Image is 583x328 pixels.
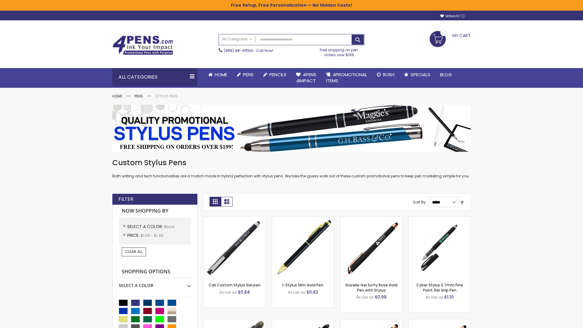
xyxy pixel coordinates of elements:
[112,68,197,86] div: All Categories
[224,48,273,53] span: - Call Now!
[306,289,318,295] span: $0.82
[340,217,402,278] img: Gazelle Gel Softy Rose Gold Pen with Stylus-Black
[155,94,178,99] strong: Stylus Pens
[127,232,141,238] span: Price
[409,217,470,278] img: Cyber Stylus 0.7mm Fine Point Gel Grip Pen-Black
[112,36,173,55] img: 4Pens Custom Pens and Promotional Products
[112,94,122,99] a: Home
[127,224,164,230] span: Select A Color
[444,294,454,300] span: $1.10
[112,105,471,152] img: Stylus Pens
[435,68,457,81] a: Blog
[345,282,397,292] a: Gazelle Gel Softy Rose Gold Pen with Stylus
[238,289,250,295] span: $0.84
[296,71,316,84] span: 4Pens 4impact
[118,196,133,203] strong: Filter
[219,290,237,295] span: As low as
[314,45,365,57] div: Free shipping on pen orders over $199
[272,216,334,221] a: I-Stylus Slim Gold-Black
[272,319,334,324] a: Custom Soft Touch® Metal Pens with Stylus-Black
[122,248,146,256] a: Clear All
[440,14,465,19] a: Wishlist
[413,200,426,205] label: Sort By
[269,71,286,78] span: Pencils
[164,224,174,229] span: Black
[383,71,394,78] span: Rush
[119,265,191,278] strong: Shopping Options
[210,197,221,207] strong: Grid
[204,216,265,221] a: Cali Custom Stylus Gel pen-Black
[372,68,399,81] a: Rush
[426,295,443,300] span: As low as
[340,216,402,221] a: Gazelle Gel Softy Rose Gold Pen with Stylus-Black
[215,71,227,78] span: Home
[219,34,255,44] a: All Categories
[340,319,402,324] a: Islander Softy Rose Gold Gel Pen with Stylus-Black
[204,319,265,324] a: Souvenir® Jalan Highlighter Stylus Pen Combo-Black
[119,205,191,217] strong: Now Shopping by
[321,68,372,88] a: 4PROMOTIONALITEMS
[135,94,143,99] a: Pens
[141,233,163,238] span: $1.00 - $1.99
[409,216,470,221] a: Cyber Stylus 0.7mm Fine Point Gel Grip Pen-Black
[224,48,253,53] a: (888) 88-4PENS
[209,282,261,288] a: Cali Custom Stylus Gel pen
[112,158,471,168] h1: Custom Stylus Pens
[440,71,452,78] span: Blog
[258,68,291,81] a: Pencils
[125,249,143,254] span: Clear All
[326,71,367,84] span: 4PROMOTIONAL ITEMS
[232,68,258,81] a: Pens
[411,71,430,78] span: Specials
[288,290,305,295] span: As low as
[204,217,265,278] img: Cali Custom Stylus Gel pen-Black
[399,68,435,81] a: Specials
[243,71,254,78] span: Pens
[409,319,470,324] a: Gazelle Gel Softy Rose Gold Pen with Stylus - ColorJet-Black
[272,217,334,278] img: I-Stylus Slim Gold-Black
[416,282,463,292] a: Cyber Stylus 0.7mm Fine Point Gel Grip Pen
[282,282,323,288] a: I-Stylus Slim Gold Pen
[119,278,191,289] div: Select A Color
[375,294,387,300] span: $0.99
[222,37,252,42] span: All Categories
[203,68,232,81] a: Home
[112,158,471,179] div: Both writing and tech functionalities are a match made in hybrid perfection with stylus pens. We ...
[291,68,321,88] a: 4Pens4impact
[356,295,374,300] span: As low as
